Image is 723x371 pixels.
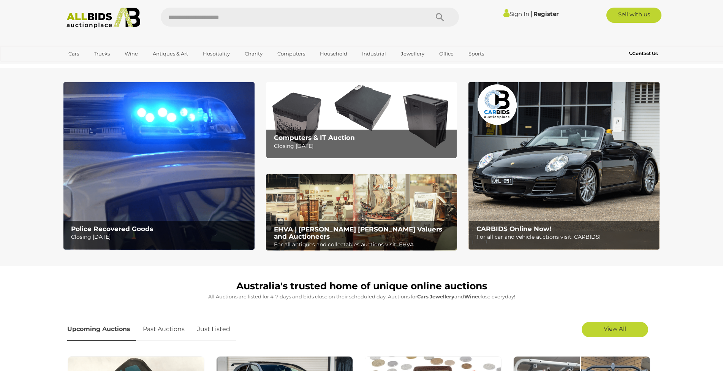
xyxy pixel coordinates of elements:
[476,232,655,242] p: For all car and vehicle auctions visit: CARBIDS!
[629,49,660,58] a: Contact Us
[198,48,235,60] a: Hospitality
[71,225,153,233] b: Police Recovered Goods
[67,292,656,301] p: All Auctions are listed for 4-7 days and bids close on their scheduled day. Auctions for , and cl...
[89,48,115,60] a: Trucks
[67,318,136,341] a: Upcoming Auctions
[421,8,459,27] button: Search
[606,8,661,23] a: Sell with us
[464,48,489,60] a: Sports
[315,48,352,60] a: Household
[274,141,453,151] p: Closing [DATE]
[274,134,355,141] b: Computers & IT Auction
[63,82,255,250] img: Police Recovered Goods
[63,82,255,250] a: Police Recovered Goods Police Recovered Goods Closing [DATE]
[530,10,532,18] span: |
[266,82,457,159] a: Computers & IT Auction Computers & IT Auction Closing [DATE]
[191,318,236,341] a: Just Listed
[266,82,457,159] img: Computers & IT Auction
[396,48,429,60] a: Jewellery
[468,82,660,250] img: CARBIDS Online Now!
[357,48,391,60] a: Industrial
[272,48,310,60] a: Computers
[274,225,442,240] b: EHVA | [PERSON_NAME] [PERSON_NAME] Valuers and Auctioneers
[120,48,143,60] a: Wine
[434,48,459,60] a: Office
[464,293,478,300] strong: Wine
[476,225,551,233] b: CARBIDS Online Now!
[468,82,660,250] a: CARBIDS Online Now! CARBIDS Online Now! For all car and vehicle auctions visit: CARBIDS!
[67,281,656,292] h1: Australia's trusted home of unique online auctions
[266,174,457,251] a: EHVA | Evans Hastings Valuers and Auctioneers EHVA | [PERSON_NAME] [PERSON_NAME] Valuers and Auct...
[417,293,429,300] strong: Cars
[240,48,267,60] a: Charity
[274,240,453,249] p: For all antiques and collectables auctions visit: EHVA
[62,8,145,29] img: Allbids.com.au
[137,318,190,341] a: Past Auctions
[604,325,626,332] span: View All
[582,322,648,337] a: View All
[533,10,558,17] a: Register
[148,48,193,60] a: Antiques & Art
[430,293,454,300] strong: Jewellery
[266,174,457,251] img: EHVA | Evans Hastings Valuers and Auctioneers
[63,48,84,60] a: Cars
[629,51,658,56] b: Contact Us
[63,60,127,73] a: [GEOGRAPHIC_DATA]
[71,232,250,242] p: Closing [DATE]
[503,10,529,17] a: Sign In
